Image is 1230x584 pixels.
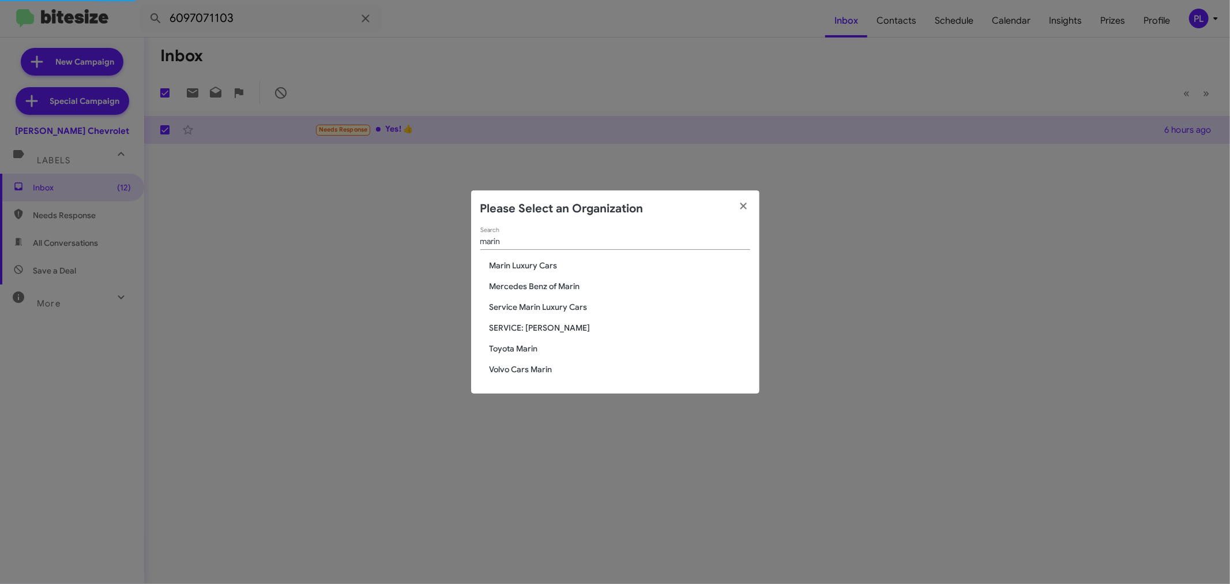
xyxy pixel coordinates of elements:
h2: Please Select an Organization [480,200,644,218]
span: SERVICE: [PERSON_NAME] [490,322,750,334]
span: Volvo Cars Marin [490,364,750,375]
span: Service Marin Luxury Cars [490,301,750,313]
span: Mercedes Benz of Marin [490,280,750,292]
span: Toyota Marin [490,343,750,354]
span: Marin Luxury Cars [490,260,750,271]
